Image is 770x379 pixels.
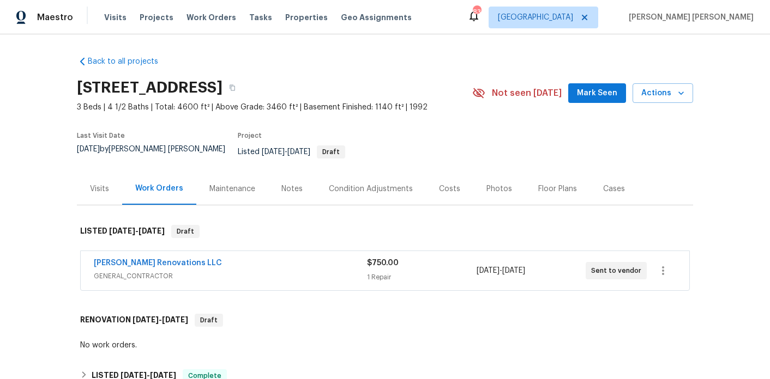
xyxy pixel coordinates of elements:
span: [DATE] [477,267,500,274]
span: 3 Beds | 4 1/2 Baths | Total: 4600 ft² | Above Grade: 3460 ft² | Basement Finished: 1140 ft² | 1992 [77,102,472,113]
button: Actions [633,83,693,103]
span: $750.00 [367,259,399,267]
span: - [121,371,176,379]
span: [DATE] [109,227,135,235]
div: 83 [473,7,480,17]
span: [DATE] [150,371,176,379]
h2: [STREET_ADDRESS] [77,82,222,93]
span: [DATE] [162,316,188,323]
span: Sent to vendor [591,265,646,276]
span: Properties [285,12,328,23]
div: Cases [603,184,625,194]
span: [DATE] [287,148,310,156]
button: Copy Address [222,78,242,97]
span: Geo Assignments [341,12,412,23]
div: Visits [90,184,109,194]
div: 1 Repair [367,272,476,283]
div: Costs [439,184,460,194]
span: Tasks [249,14,272,21]
div: Work Orders [135,183,183,194]
span: Maestro [37,12,73,23]
h6: RENOVATION [80,314,188,327]
a: [PERSON_NAME] Renovations LLC [94,259,222,267]
span: [DATE] [121,371,147,379]
span: Draft [318,149,344,155]
span: Work Orders [187,12,236,23]
span: - [109,227,165,235]
span: Visits [104,12,127,23]
div: Photos [486,184,512,194]
div: Notes [281,184,303,194]
div: LISTED [DATE]-[DATE]Draft [77,214,693,249]
span: Last Visit Date [77,132,125,139]
span: Project [238,132,262,139]
a: Back to all projects [77,56,182,67]
span: [DATE] [502,267,525,274]
span: Draft [172,226,198,237]
div: by [PERSON_NAME] [PERSON_NAME] [77,145,238,166]
span: [PERSON_NAME] [PERSON_NAME] [624,12,754,23]
span: [DATE] [262,148,285,156]
span: Not seen [DATE] [492,88,562,99]
div: Floor Plans [538,184,577,194]
div: No work orders. [80,340,690,351]
span: Draft [196,315,222,326]
div: RENOVATION [DATE]-[DATE]Draft [77,303,693,338]
span: Projects [140,12,173,23]
span: GENERAL_CONTRACTOR [94,271,367,282]
span: - [133,316,188,323]
div: Maintenance [209,184,255,194]
span: - [262,148,310,156]
h6: LISTED [80,225,165,238]
span: - [477,265,525,276]
span: Listed [238,148,345,156]
span: [DATE] [77,145,100,153]
span: Mark Seen [577,87,617,100]
span: [DATE] [133,316,159,323]
span: Actions [641,87,684,100]
span: [DATE] [139,227,165,235]
button: Mark Seen [568,83,626,103]
span: [GEOGRAPHIC_DATA] [498,12,573,23]
div: Condition Adjustments [329,184,413,194]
